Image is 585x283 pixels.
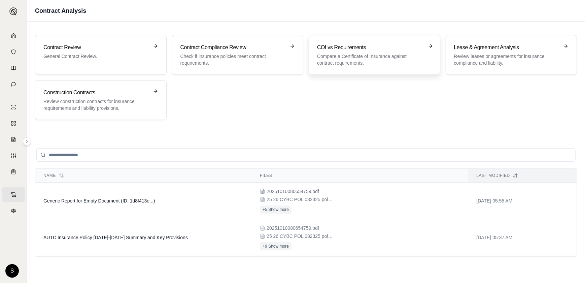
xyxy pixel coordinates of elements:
a: Legal Search Engine [2,203,25,218]
a: Custom Report [2,148,25,163]
a: Contract Analysis [2,187,25,202]
button: +9 Show more [260,242,291,250]
h3: Construction Contracts [43,89,149,97]
h3: Contract Review [43,43,149,52]
button: +5 Show more [260,206,291,214]
span: 20251010080654759.pdf [267,188,319,195]
p: Check if insurance policies meet contract requirements. [180,53,286,66]
div: Name [43,173,244,178]
h1: Contract Analysis [35,6,86,15]
a: Documents Vault [2,44,25,59]
img: Expand sidebar [9,7,18,15]
p: Review leases or agreements for insurance compliance and liability. [454,53,559,66]
a: Home [2,28,25,43]
a: Claim Coverage [2,132,25,147]
span: 25 26 CYBC POL 082325 pol#V2CC4F250601.pdf [267,196,334,203]
a: Prompt Library [2,61,25,75]
a: Coverage Table [2,164,25,179]
span: AUTC Insurance Policy 2024-2025 Summary and Key Provisions [43,235,188,240]
h3: Lease & Agreement Analysis [454,43,559,52]
button: Expand sidebar [7,5,20,18]
td: [DATE] 05:37 AM [468,219,577,256]
a: Policy Comparisons [2,116,25,131]
p: General Contract Review. [43,53,149,60]
div: S [5,264,19,278]
span: 20251010080654759.pdf [267,225,319,231]
a: Chat [2,77,25,92]
td: [DATE] 05:55 AM [468,183,577,219]
p: Review construction contracts for insurance requirements and liability provisions. [43,98,149,112]
span: 25 26 CYBC POL 082325 pol#V2CC4F250601.pdf [267,233,334,240]
h3: Contract Compliance Review [180,43,286,52]
button: Expand sidebar [23,137,31,146]
h3: COI vs Requirements [317,43,422,52]
th: Files [252,169,468,183]
div: Last modified [476,173,569,178]
a: Single Policy [2,100,25,115]
p: Compare a Certificate of Insurance against contract requirements. [317,53,422,66]
span: Generic Report for Empty Document (ID: 1d8f413e...) [43,198,155,203]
